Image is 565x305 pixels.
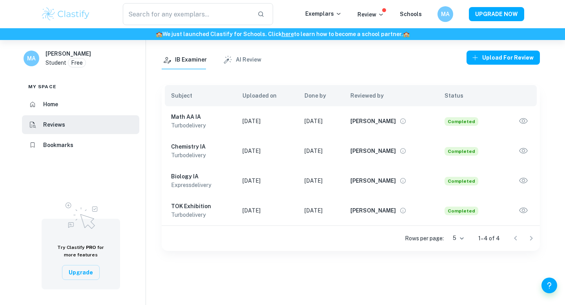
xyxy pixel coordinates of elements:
[447,232,466,244] div: 5
[171,202,230,211] h6: TOK Exhibition
[350,117,396,125] h6: [PERSON_NAME]
[397,145,408,156] button: View full profile
[162,51,207,69] button: IB Examiner
[445,147,478,156] span: Completed
[156,31,162,37] span: 🏫
[397,175,408,186] button: View full profile
[2,30,563,38] h6: We just launched Clastify for Schools. Click to learn how to become a school partner.
[282,31,294,37] a: here
[62,265,100,280] button: Upgrade
[27,54,36,63] h6: MA
[171,113,230,121] h6: Math AA IA
[344,85,438,106] th: Reviewed by
[71,58,83,67] p: Free
[236,85,299,106] th: Uploaded on
[397,205,408,216] button: View full profile
[397,116,408,127] button: View full profile
[236,136,299,166] td: [DATE]
[298,196,344,225] td: [DATE]
[445,207,478,215] span: Completed
[298,166,344,196] td: [DATE]
[305,9,342,18] p: Exemplars
[357,10,384,19] p: Review
[437,6,453,22] button: MA
[400,11,422,17] a: Schools
[467,51,540,65] button: Upload for review
[51,244,111,259] h6: Try Clastify for more features
[171,121,230,130] p: turbo delivery
[298,136,344,166] td: [DATE]
[236,106,299,136] td: [DATE]
[86,245,96,250] span: PRO
[22,95,139,114] a: Home
[467,51,540,69] a: Upload for review
[61,198,100,231] img: Upgrade to Pro
[350,147,396,155] h6: [PERSON_NAME]
[43,120,65,129] h6: Reviews
[22,115,139,134] a: Reviews
[441,10,450,18] h6: MA
[123,3,251,25] input: Search for any exemplars...
[41,6,91,22] img: Clastify logo
[171,181,230,189] p: express delivery
[162,85,236,106] th: Subject
[541,278,557,293] button: Help and Feedback
[438,85,500,106] th: Status
[478,234,500,243] p: 1–4 of 4
[46,58,66,67] p: Student
[469,7,524,21] button: UPGRADE NOW
[171,211,230,219] p: turbo delivery
[236,166,299,196] td: [DATE]
[445,177,478,185] span: Completed
[350,176,396,185] h6: [PERSON_NAME]
[236,196,299,225] td: [DATE]
[350,206,396,215] h6: [PERSON_NAME]
[405,234,444,243] p: Rows per page:
[28,83,56,90] span: My space
[171,151,230,160] p: turbo delivery
[403,31,410,37] span: 🏫
[46,49,91,58] h6: [PERSON_NAME]
[171,172,230,181] h6: Biology IA
[43,141,73,149] h6: Bookmarks
[298,85,344,106] th: Done by
[445,117,478,126] span: Completed
[22,136,139,154] a: Bookmarks
[171,142,230,151] h6: Chemistry IA
[222,51,261,69] button: AI Review
[43,100,58,109] h6: Home
[298,106,344,136] td: [DATE]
